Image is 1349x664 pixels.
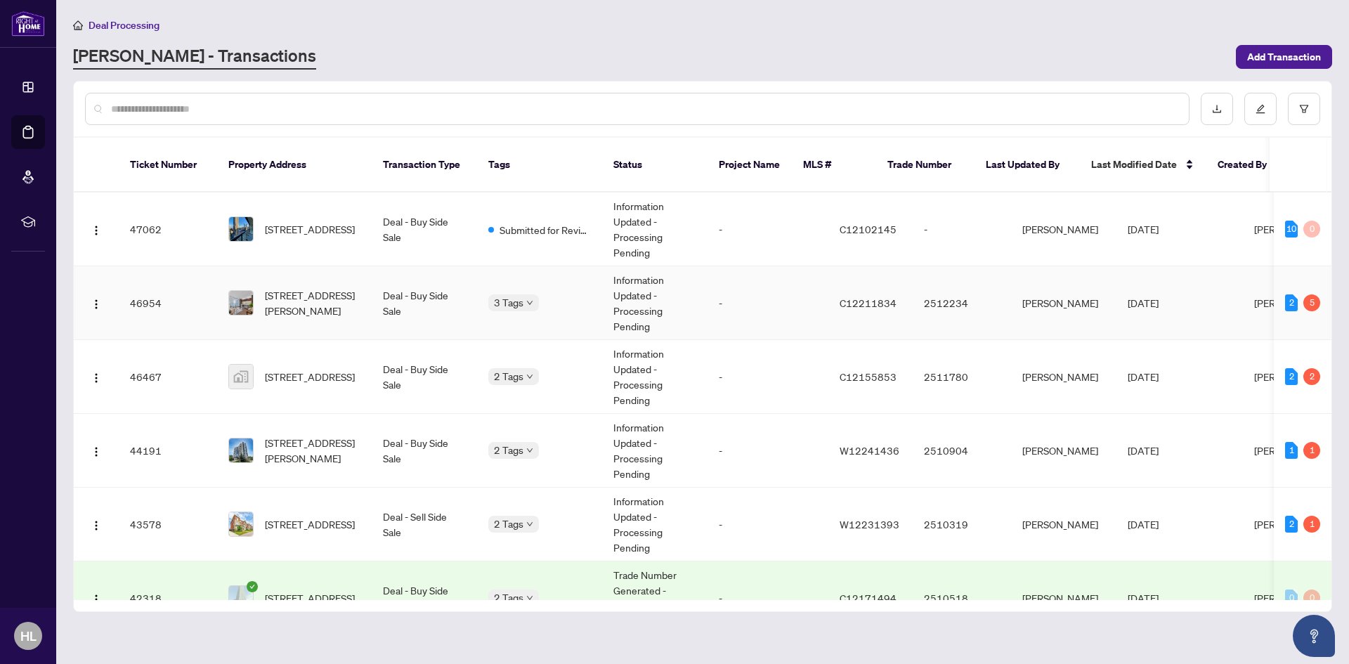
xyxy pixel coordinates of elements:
th: Status [602,138,708,193]
button: Logo [85,439,107,462]
span: [PERSON_NAME] [1254,297,1330,309]
span: Submitted for Review [500,222,591,237]
div: 5 [1303,294,1320,311]
img: Logo [91,520,102,531]
td: Information Updated - Processing Pending [602,488,708,561]
div: 1 [1303,516,1320,533]
th: Trade Number [876,138,975,193]
td: Deal - Buy Side Sale [372,561,477,635]
div: 0 [1285,590,1298,606]
span: download [1212,104,1222,114]
th: Tags [477,138,602,193]
td: 44191 [119,414,217,488]
td: Deal - Buy Side Sale [372,266,477,340]
div: 10 [1285,221,1298,237]
span: edit [1256,104,1265,114]
img: thumbnail-img [229,438,253,462]
th: Project Name [708,138,792,193]
span: [STREET_ADDRESS] [265,590,355,606]
span: Deal Processing [89,19,159,32]
th: Property Address [217,138,372,193]
td: Information Updated - Processing Pending [602,266,708,340]
td: 47062 [119,193,217,266]
td: [PERSON_NAME] [1011,266,1116,340]
td: [PERSON_NAME] [1011,414,1116,488]
span: down [526,299,533,306]
td: - [708,266,828,340]
td: 2510518 [913,561,1011,635]
span: home [73,20,83,30]
span: Last Modified Date [1091,157,1177,172]
td: 2511780 [913,340,1011,414]
td: [PERSON_NAME] [1011,488,1116,561]
div: 0 [1303,590,1320,606]
span: C12102145 [840,223,897,235]
span: [STREET_ADDRESS] [265,369,355,384]
td: Information Updated - Processing Pending [602,193,708,266]
span: [STREET_ADDRESS] [265,516,355,532]
th: Created By [1206,138,1291,193]
span: W12231393 [840,518,899,530]
td: Trade Number Generated - Pending Information [602,561,708,635]
button: filter [1288,93,1320,125]
span: [PERSON_NAME] [1254,444,1330,457]
span: down [526,521,533,528]
img: Logo [91,594,102,605]
div: 2 [1285,368,1298,385]
img: Logo [91,225,102,236]
td: 43578 [119,488,217,561]
span: [DATE] [1128,592,1159,604]
span: down [526,373,533,380]
td: 2510904 [913,414,1011,488]
img: logo [11,11,45,37]
th: Ticket Number [119,138,217,193]
button: Logo [85,292,107,314]
span: 2 Tags [494,368,523,384]
span: 2 Tags [494,442,523,458]
td: Information Updated - Processing Pending [602,414,708,488]
button: Logo [85,513,107,535]
span: [DATE] [1128,223,1159,235]
span: W12241436 [840,444,899,457]
span: [PERSON_NAME] [1254,370,1330,383]
td: 46467 [119,340,217,414]
span: down [526,447,533,454]
td: - [708,340,828,414]
span: [PERSON_NAME] [1254,592,1330,604]
span: filter [1299,104,1309,114]
div: 1 [1303,442,1320,459]
td: Deal - Sell Side Sale [372,488,477,561]
div: 2 [1303,368,1320,385]
td: - [708,488,828,561]
a: [PERSON_NAME] - Transactions [73,44,316,70]
img: Logo [91,372,102,384]
span: HL [20,626,37,646]
span: [PERSON_NAME] [1254,223,1330,235]
th: Transaction Type [372,138,477,193]
div: 2 [1285,516,1298,533]
th: MLS # [792,138,876,193]
td: [PERSON_NAME] [1011,340,1116,414]
span: [DATE] [1128,370,1159,383]
td: Deal - Buy Side Sale [372,193,477,266]
img: thumbnail-img [229,586,253,610]
td: Deal - Buy Side Sale [372,414,477,488]
th: Last Updated By [975,138,1080,193]
button: Logo [85,218,107,240]
span: check-circle [247,581,258,592]
div: 2 [1285,294,1298,311]
td: 42318 [119,561,217,635]
td: Information Updated - Processing Pending [602,340,708,414]
span: [DATE] [1128,297,1159,309]
span: down [526,594,533,601]
span: 3 Tags [494,294,523,311]
div: 1 [1285,442,1298,459]
span: 2 Tags [494,590,523,606]
img: Logo [91,446,102,457]
img: Logo [91,299,102,310]
td: [PERSON_NAME] [1011,561,1116,635]
button: Logo [85,365,107,388]
span: [STREET_ADDRESS][PERSON_NAME] [265,287,360,318]
td: - [708,414,828,488]
img: thumbnail-img [229,217,253,241]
